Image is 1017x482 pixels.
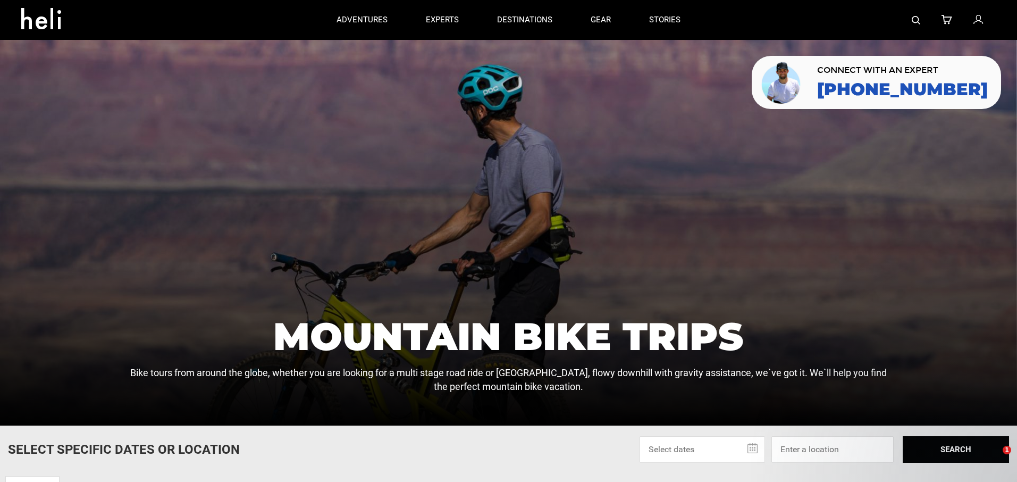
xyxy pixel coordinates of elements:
[640,436,765,463] input: Select dates
[497,14,552,26] p: destinations
[127,317,889,355] h1: Mountain Bike Trips
[127,366,889,393] p: Bike tours from around the globe, whether you are looking for a multi stage road ride or [GEOGRAP...
[8,441,240,459] p: Select Specific Dates Or Location
[817,80,988,99] a: [PHONE_NUMBER]
[337,14,388,26] p: adventures
[817,66,988,74] span: CONNECT WITH AN EXPERT
[771,436,894,463] input: Enter a location
[760,60,804,105] img: contact our team
[912,16,920,24] img: search-bar-icon.svg
[426,14,459,26] p: experts
[1003,446,1011,454] span: 1
[981,446,1006,471] iframe: Intercom live chat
